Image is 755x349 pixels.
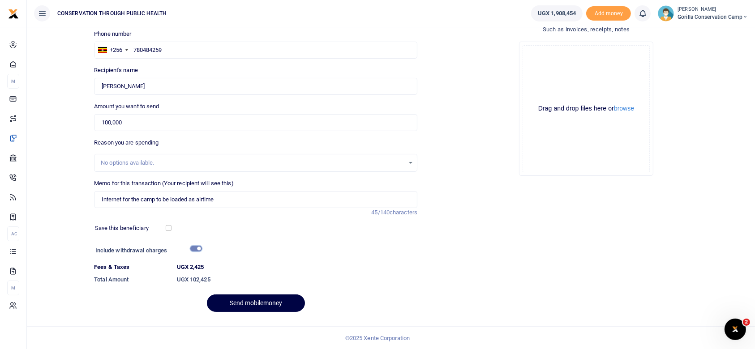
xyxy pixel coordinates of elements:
[7,226,19,241] li: Ac
[371,209,390,216] span: 45/140
[678,13,748,21] span: Gorilla Conservation Camp
[7,281,19,295] li: M
[94,276,169,283] h6: Total Amount
[519,42,653,176] div: File Uploader
[101,158,404,167] div: No options available.
[177,263,204,272] label: UGX 2,425
[110,46,122,55] div: +256
[94,179,234,188] label: Memo for this transaction (Your recipient will see this)
[528,5,586,21] li: Wallet ballance
[586,9,631,16] a: Add money
[658,5,748,21] a: profile-user [PERSON_NAME] Gorilla Conservation Camp
[94,42,417,59] input: Enter phone number
[94,78,417,95] input: Loading name...
[177,276,417,283] h6: UGX 102,425
[531,5,583,21] a: UGX 1,908,454
[95,224,149,233] label: Save this beneficiary
[54,9,170,17] span: CONSERVATION THROUGH PUBLIC HEALTH
[94,66,138,75] label: Recipient's name
[743,319,750,326] span: 2
[678,6,748,13] small: [PERSON_NAME]
[390,209,417,216] span: characters
[94,114,417,131] input: UGX
[94,138,159,147] label: Reason you are spending
[94,30,131,38] label: Phone number
[586,6,631,21] span: Add money
[207,294,305,312] button: Send mobilemoney
[658,5,674,21] img: profile-user
[586,6,631,21] li: Toup your wallet
[90,263,173,272] dt: Fees & Taxes
[7,74,19,89] li: M
[614,105,634,111] button: browse
[725,319,746,340] iframe: Intercom live chat
[523,104,649,113] div: Drag and drop files here or
[95,247,198,254] h6: Include withdrawal charges
[8,9,19,19] img: logo-small
[8,10,19,17] a: logo-small logo-large logo-large
[425,25,748,34] h4: Such as invoices, receipts, notes
[94,42,130,58] div: Uganda: +256
[94,191,417,208] input: Enter extra information
[94,102,159,111] label: Amount you want to send
[538,9,576,18] span: UGX 1,908,454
